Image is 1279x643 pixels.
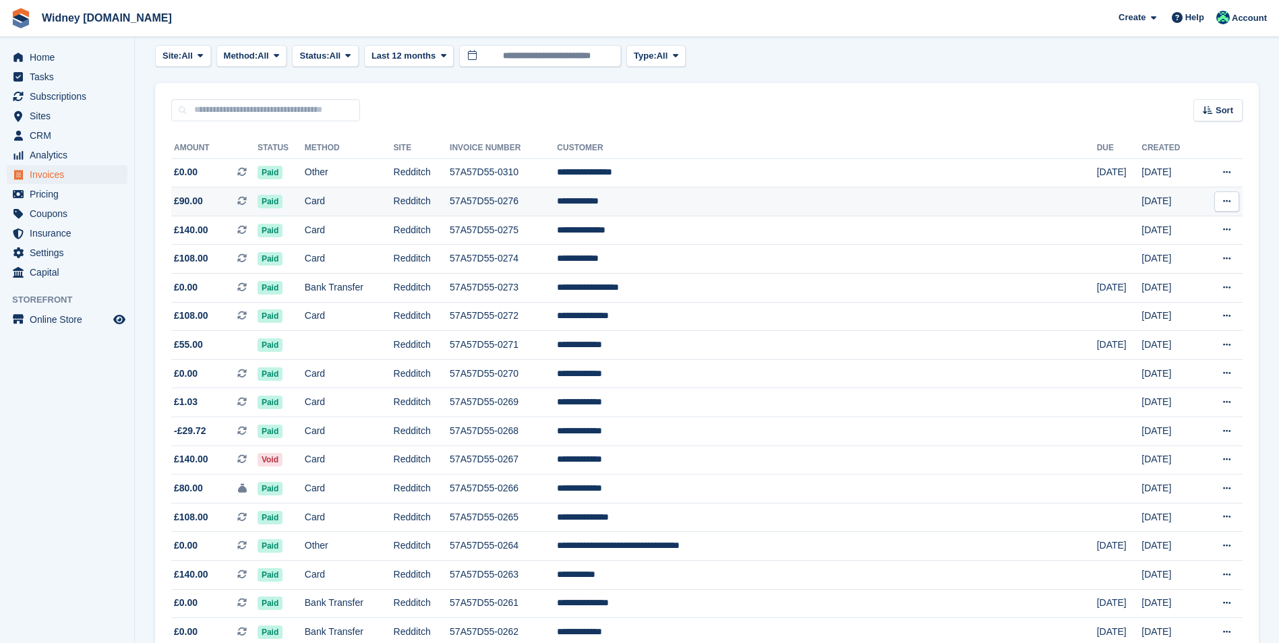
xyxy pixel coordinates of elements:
span: Paid [258,396,282,409]
span: Paid [258,338,282,352]
span: Paid [258,568,282,582]
span: Paid [258,309,282,323]
span: Pricing [30,185,111,204]
span: Paid [258,482,282,495]
span: Subscriptions [30,87,111,106]
span: Paid [258,281,282,295]
td: 57A57D55-0276 [450,187,557,216]
td: Card [305,359,394,388]
td: 57A57D55-0310 [450,158,557,187]
a: menu [7,185,127,204]
a: menu [7,263,127,282]
button: Status: All [292,45,358,67]
td: Redditch [394,331,450,360]
td: Redditch [394,245,450,274]
span: Create [1119,11,1146,24]
td: [DATE] [1141,388,1199,417]
span: All [657,49,668,63]
span: Coupons [30,204,111,223]
td: 57A57D55-0263 [450,561,557,590]
span: Analytics [30,146,111,164]
span: £0.00 [174,280,198,295]
td: 57A57D55-0269 [450,388,557,417]
span: Sort [1216,104,1233,117]
th: Method [305,137,394,159]
span: £0.00 [174,539,198,553]
span: Paid [258,625,282,639]
td: Card [305,503,394,532]
td: [DATE] [1141,331,1199,360]
td: [DATE] [1097,331,1142,360]
td: [DATE] [1141,302,1199,331]
td: Card [305,216,394,245]
td: Bank Transfer [305,589,394,618]
a: Widney [DOMAIN_NAME] [36,7,177,29]
span: Insurance [30,224,111,243]
td: 57A57D55-0268 [450,417,557,446]
button: Method: All [216,45,287,67]
th: Due [1097,137,1142,159]
span: All [330,49,341,63]
span: £90.00 [174,194,203,208]
span: Paid [258,539,282,553]
td: Card [305,417,394,446]
td: 57A57D55-0270 [450,359,557,388]
td: Card [305,245,394,274]
button: Type: All [626,45,686,67]
td: Redditch [394,158,450,187]
td: Redditch [394,274,450,303]
a: menu [7,204,127,223]
td: [DATE] [1141,503,1199,532]
span: £140.00 [174,452,208,466]
span: Help [1185,11,1204,24]
td: Redditch [394,503,450,532]
a: menu [7,126,127,145]
th: Site [394,137,450,159]
a: Preview store [111,311,127,328]
th: Status [258,137,305,159]
td: [DATE] [1097,274,1142,303]
td: [DATE] [1141,274,1199,303]
span: Paid [258,511,282,524]
td: [DATE] [1141,245,1199,274]
a: menu [7,165,127,184]
span: Paid [258,224,282,237]
a: menu [7,310,127,329]
td: Card [305,187,394,216]
span: Status: [299,49,329,63]
td: [DATE] [1141,446,1199,474]
a: menu [7,48,127,67]
th: Created [1141,137,1199,159]
span: -£29.72 [174,424,206,438]
td: 57A57D55-0265 [450,503,557,532]
td: 57A57D55-0271 [450,331,557,360]
span: £0.00 [174,367,198,381]
td: 57A57D55-0275 [450,216,557,245]
th: Customer [557,137,1096,159]
span: Storefront [12,293,134,307]
td: Redditch [394,446,450,474]
span: £0.00 [174,625,198,639]
span: All [181,49,193,63]
td: 57A57D55-0274 [450,245,557,274]
a: menu [7,67,127,86]
span: £108.00 [174,309,208,323]
td: [DATE] [1141,216,1199,245]
span: Paid [258,367,282,381]
td: Card [305,446,394,474]
td: Redditch [394,532,450,561]
span: CRM [30,126,111,145]
span: Paid [258,195,282,208]
span: £1.03 [174,395,198,409]
td: [DATE] [1097,532,1142,561]
td: Redditch [394,359,450,388]
span: Tasks [30,67,111,86]
td: Other [305,158,394,187]
a: menu [7,106,127,125]
td: [DATE] [1097,158,1142,187]
td: [DATE] [1141,532,1199,561]
span: All [258,49,269,63]
td: 57A57D55-0272 [450,302,557,331]
span: £108.00 [174,251,208,266]
td: Card [305,302,394,331]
